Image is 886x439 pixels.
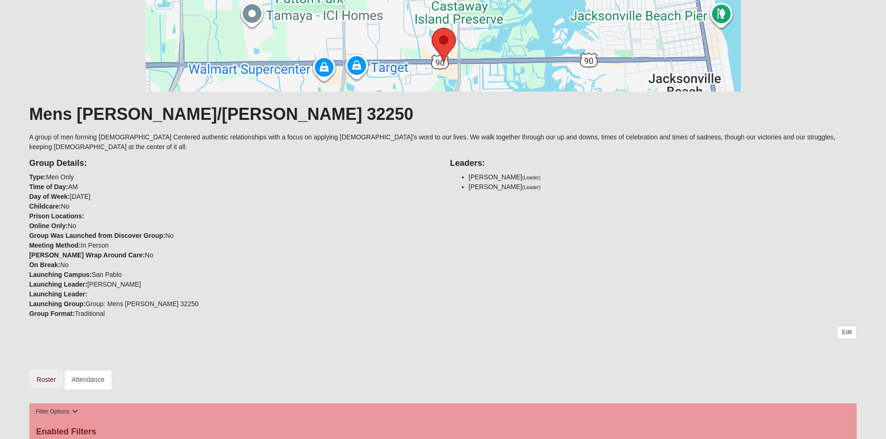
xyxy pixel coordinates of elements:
strong: [PERSON_NAME] Wrap Around Care: [29,251,145,259]
strong: Launching Campus: [29,271,92,278]
small: (Leader) [522,184,541,190]
strong: Launching Leader: [29,281,87,288]
a: Attendance [64,370,112,389]
h4: Leaders: [450,158,857,169]
button: Filter Options [33,407,81,417]
strong: Time of Day: [29,183,68,190]
h4: Group Details: [29,158,436,169]
li: [PERSON_NAME] [469,172,857,182]
strong: On Break: [29,261,60,269]
strong: Launching Leader: [29,290,87,298]
a: Roster [29,370,63,389]
h1: Mens [PERSON_NAME]/[PERSON_NAME] 32250 [29,104,857,124]
a: Edit [837,326,857,339]
strong: Childcare: [29,203,61,210]
strong: Launching Group: [29,300,86,308]
strong: Online Only: [29,222,68,229]
strong: Group Format: [29,310,75,317]
strong: Day of Week: [29,193,70,200]
strong: Group Was Launched from Discover Group: [29,232,166,239]
strong: Type: [29,173,46,181]
strong: Prison Locations: [29,212,84,220]
small: (Leader) [522,175,541,180]
strong: Meeting Method: [29,242,81,249]
li: [PERSON_NAME] [469,182,857,192]
div: Men Only AM [DATE] No No No In Person No No San Pablo [PERSON_NAME] Group: Mens [PERSON_NAME] 322... [22,152,443,319]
